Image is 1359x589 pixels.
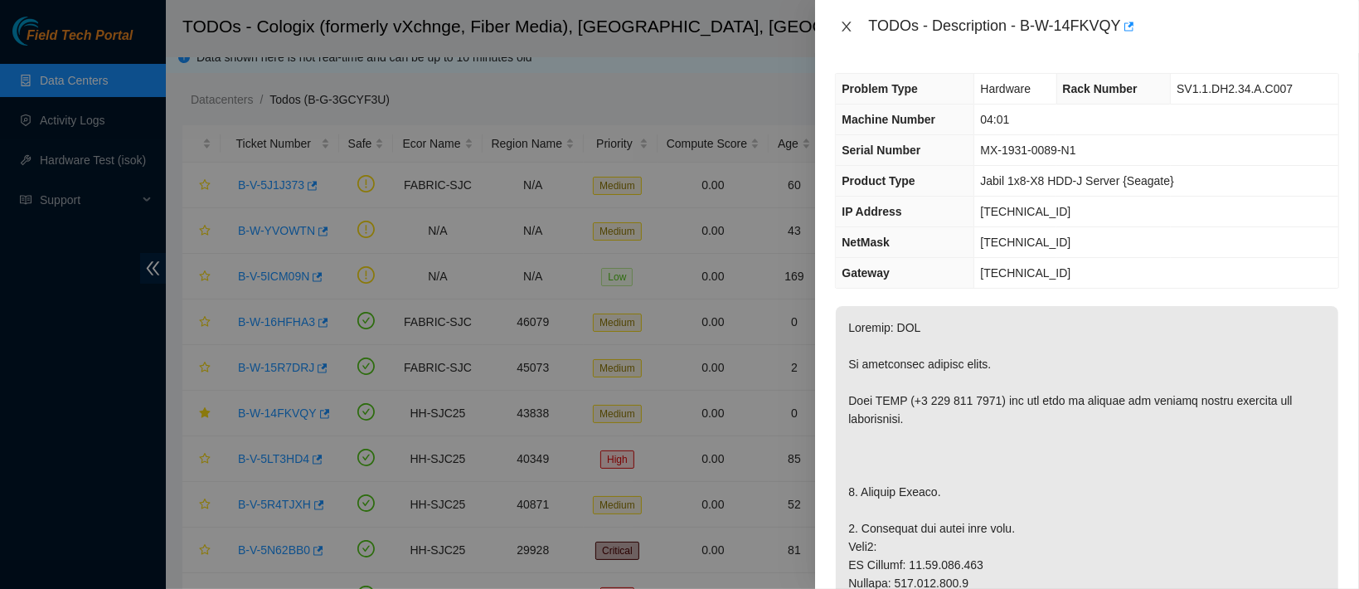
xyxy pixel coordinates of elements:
[842,144,920,157] span: Serial Number
[840,20,853,33] span: close
[842,205,901,218] span: IP Address
[980,205,1070,218] span: [TECHNICAL_ID]
[842,174,915,187] span: Product Type
[835,19,858,35] button: Close
[980,113,1009,126] span: 04:01
[980,236,1070,249] span: [TECHNICAL_ID]
[842,82,918,95] span: Problem Type
[1177,82,1293,95] span: SV1.1.DH2.34.A.C007
[980,82,1031,95] span: Hardware
[868,13,1339,40] div: TODOs - Description - B-W-14FKVQY
[1063,82,1138,95] span: Rack Number
[842,266,890,280] span: Gateway
[980,144,1075,157] span: MX-1931-0089-N1
[842,236,890,249] span: NetMask
[842,113,935,126] span: Machine Number
[980,174,1173,187] span: Jabil 1x8-X8 HDD-J Server {Seagate}
[980,266,1070,280] span: [TECHNICAL_ID]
